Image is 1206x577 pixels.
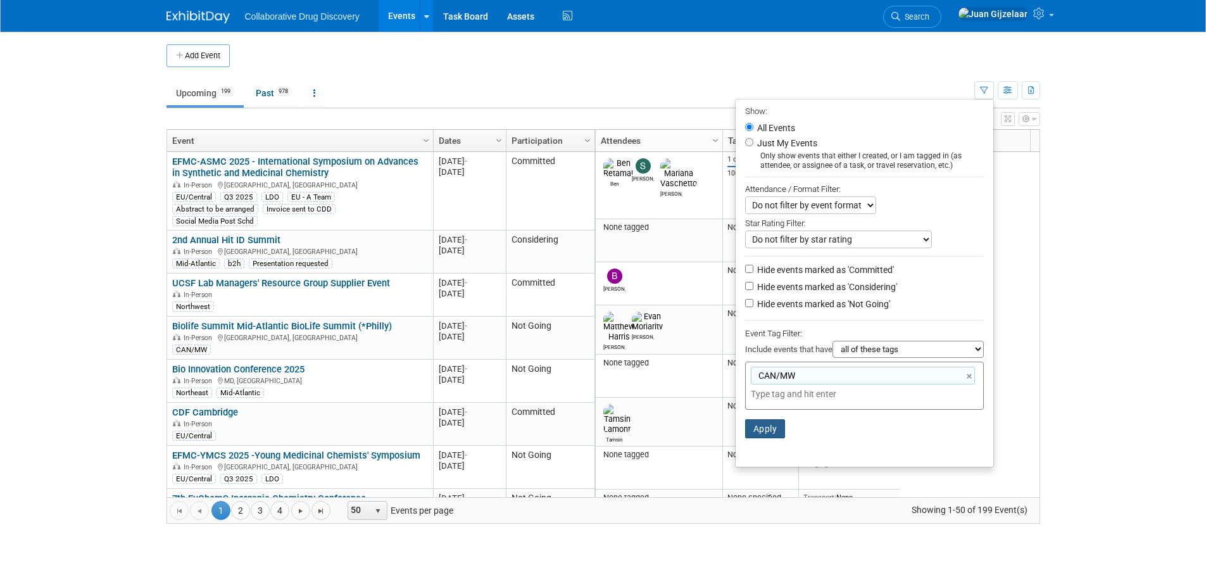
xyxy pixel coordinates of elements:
div: Susana Tomasio [632,174,654,182]
a: Column Settings [708,130,722,149]
div: Abstract to be arranged [172,204,258,214]
span: - [465,321,467,331]
a: Column Settings [492,130,506,149]
label: Hide events marked as 'Considering' [755,281,897,293]
div: Show: [745,103,984,118]
a: Go to the previous page [190,501,209,520]
div: Event Tag Filter: [745,326,984,341]
div: [DATE] [439,460,500,471]
div: Star Rating Filter: [745,214,984,231]
div: 100% [727,169,793,178]
div: CAN/MW [172,345,211,355]
div: [GEOGRAPHIC_DATA], [GEOGRAPHIC_DATA] [172,332,427,343]
a: Participation [512,130,586,151]
a: Dates [439,130,498,151]
span: Transport: [803,493,836,502]
span: select [373,506,383,516]
div: Ben Retamal [603,179,625,187]
div: Mariana Vaschetto [660,189,682,197]
button: Add Event [166,44,230,67]
a: 7th EuChemS Inorganic Chemistry Conference [172,493,366,504]
div: [DATE] [439,407,500,417]
div: Northeast [172,388,212,398]
div: Tamsin Lamont [603,434,625,443]
div: [DATE] [439,374,500,385]
div: [DATE] [439,331,500,342]
div: [DATE] [439,167,500,177]
img: In-Person Event [173,334,180,340]
span: Column Settings [582,136,593,146]
a: Upcoming199 [166,81,244,105]
span: In-Person [184,181,216,189]
span: Go to the last page [316,506,326,516]
a: Past978 [246,81,301,105]
td: Not Going [506,317,594,360]
span: - [465,364,467,374]
input: Type tag and hit enter [751,388,928,400]
div: Invoice sent to CDD [263,204,336,214]
a: EFMC-ASMC 2025 - International Symposium on Advances in Synthetic and Medicinal Chemistry [172,156,418,179]
img: Juan Gijzelaar [958,7,1028,21]
img: ExhibitDay [166,11,230,23]
a: Go to the first page [170,501,189,520]
a: Event [172,130,425,151]
a: Attendees [601,130,714,151]
span: - [465,407,467,417]
img: In-Person Event [173,291,180,297]
img: In-Person Event [173,420,180,426]
div: [DATE] [439,417,500,428]
span: Go to the previous page [194,506,204,516]
div: None tagged [600,222,717,232]
a: Biolife Summit Mid-Atlantic BioLife Summit (*Philly) [172,320,392,332]
span: 199 [217,87,234,96]
a: CDF Cambridge [172,407,238,418]
div: None specified [727,265,793,276]
div: 1 of 1 Complete [727,155,793,164]
div: [GEOGRAPHIC_DATA], [GEOGRAPHIC_DATA] [172,246,427,257]
div: None tagged [600,493,717,503]
a: Column Settings [581,130,594,149]
div: Q3 2025 [220,474,257,484]
a: 3 [251,501,270,520]
td: Not Going [506,360,594,403]
div: [GEOGRAPHIC_DATA], [GEOGRAPHIC_DATA] [172,179,427,190]
td: Considering [506,231,594,274]
div: [GEOGRAPHIC_DATA], [GEOGRAPHIC_DATA] [172,461,427,472]
span: Go to the next page [296,506,306,516]
td: Committed [506,274,594,317]
img: In-Person Event [173,377,180,383]
div: LDO [261,474,283,484]
img: In-Person Event [173,181,180,187]
div: EU/Central [172,192,216,202]
span: - [465,278,467,288]
div: [DATE] [439,156,500,167]
div: Matthew Harris [603,342,625,350]
a: × [967,369,975,384]
div: EU - A Team [287,192,335,202]
img: In-Person Event [173,463,180,469]
label: All Events [755,124,795,132]
div: None specified [727,358,793,368]
img: Mariana Vaschetto [660,158,697,189]
div: None specified [727,401,793,411]
div: None tagged [600,358,717,368]
div: None specified [727,222,793,232]
span: Showing 1-50 of 199 Event(s) [900,501,1039,519]
div: EU/Central [172,431,216,441]
div: Northwest [172,301,214,312]
a: Search [883,6,941,28]
a: EFMC-YMCS 2025 -Young Medicinal Chemists' Symposium [172,450,420,461]
a: UCSF Lab Managers' Resource Group Supplier Event [172,277,390,289]
span: In-Person [184,420,216,428]
span: 978 [275,87,292,96]
span: Column Settings [710,136,720,146]
img: Evan Moriarity [632,312,663,332]
div: Brittany Goldston [603,284,625,292]
img: Susana Tomasio [636,158,651,174]
span: - [465,493,467,503]
div: [DATE] [439,245,500,256]
div: Presentation requested [249,258,332,269]
a: Go to the next page [291,501,310,520]
div: Evan Moriarity [632,332,654,340]
span: - [465,156,467,166]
